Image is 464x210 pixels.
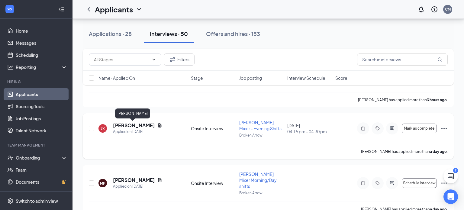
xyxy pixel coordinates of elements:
svg: Notifications [417,6,425,13]
svg: Document [157,123,162,128]
span: Score [335,75,347,81]
a: Team [16,164,67,176]
a: Home [16,25,67,37]
div: Applied on [DATE] [113,183,162,189]
svg: Note [359,181,367,186]
div: Switch to admin view [16,198,58,204]
svg: Ellipses [440,125,448,132]
div: Applications · 28 [89,30,132,37]
span: Stage [191,75,203,81]
svg: UserCheck [7,155,13,161]
svg: ChevronLeft [85,6,92,13]
div: Onsite Interview [191,180,235,186]
span: Mark as complete [404,126,434,131]
svg: Tag [374,181,381,186]
div: Interviews · 50 [150,30,188,37]
svg: Collapse [58,6,64,12]
div: Offers and hires · 153 [206,30,260,37]
div: Team Management [7,143,66,148]
div: Open Intercom Messenger [443,189,458,204]
svg: ChevronDown [151,57,156,62]
div: Applied on [DATE] [113,129,162,135]
a: Job Postings [16,112,67,124]
button: ChatActive [443,169,458,183]
svg: Settings [7,198,13,204]
a: Scheduling [16,49,67,61]
svg: Tag [374,126,381,131]
span: Job posting [239,75,262,81]
div: [DATE] [287,122,332,134]
button: Mark as complete [402,124,437,133]
span: Interview Schedule [287,75,325,81]
h5: [PERSON_NAME] [113,177,155,183]
svg: MagnifyingGlass [437,57,442,62]
div: Onsite Interview [191,125,235,131]
svg: WorkstreamLogo [7,6,13,12]
svg: Filter [169,56,176,63]
svg: Note [359,126,367,131]
div: [PERSON_NAME] [115,108,150,118]
a: Sourcing Tools [16,100,67,112]
span: [PERSON_NAME] Mixer Morning/Day shifts [239,171,277,189]
button: Filter Filters [164,53,195,66]
span: Schedule interview [403,181,436,185]
div: Reporting [16,64,68,70]
div: 7 [453,168,458,173]
a: DocumentsCrown [16,176,67,188]
h1: Applicants [95,4,133,15]
span: Name · Applied On [98,75,135,81]
b: 3 hours ago [427,98,447,102]
svg: Document [157,178,162,183]
h5: [PERSON_NAME] [113,122,155,129]
svg: ActiveChat [388,181,396,186]
span: 04:15 pm - 04:30 pm [287,128,332,134]
button: Schedule interview [402,178,437,188]
a: Talent Network [16,124,67,137]
div: JX [101,126,105,131]
div: MP [100,181,105,186]
svg: QuestionInfo [431,6,438,13]
input: Search in interviews [357,53,448,66]
p: [PERSON_NAME] has applied more than . [361,149,448,154]
svg: ChatActive [447,173,454,180]
div: Onboarding [16,155,62,161]
input: All Stages [94,56,149,63]
div: CM [445,7,451,12]
p: Broken Arrow [239,133,284,138]
svg: ActiveChat [388,126,396,131]
svg: Ellipses [440,179,448,187]
b: a day ago [430,149,447,154]
p: [PERSON_NAME] has applied more than . [358,97,448,102]
svg: ChevronDown [135,6,143,13]
p: Broken Arrow [239,190,284,195]
span: [PERSON_NAME] Mixer - Evening Shifts [239,120,282,131]
a: SurveysCrown [16,188,67,200]
div: Hiring [7,79,66,84]
a: Applicants [16,88,67,100]
span: - [287,180,289,186]
a: Messages [16,37,67,49]
svg: Analysis [7,64,13,70]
